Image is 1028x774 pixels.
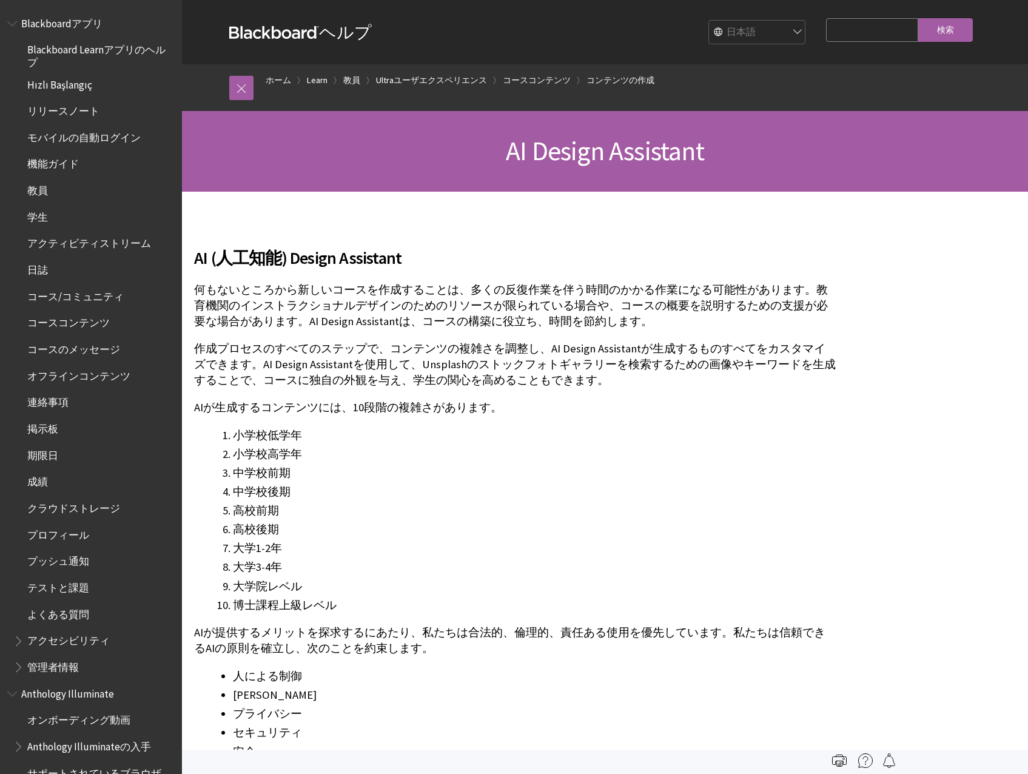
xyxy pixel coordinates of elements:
span: プロフィール [27,525,89,541]
li: 大学院レベル [233,578,836,595]
span: Anthology Illuminate [21,684,114,700]
li: 中学校後期 [233,483,836,500]
p: AIが生成するコンテンツには、10段階の複雑さがあります。 [194,400,836,416]
a: 教員 [343,73,360,88]
input: 検索 [918,18,973,42]
span: リリースノート [27,101,99,117]
span: アクティビティストリーム [27,234,151,250]
img: More help [858,753,873,768]
li: 博士課程上級レベル [233,597,836,614]
span: Hızlı Başlangıç [27,75,92,91]
span: コースコンテンツ [27,313,110,329]
li: [PERSON_NAME] [233,687,836,704]
li: 小学校低学年 [233,427,836,444]
span: 連絡事項 [27,392,69,409]
p: AIが提供するメリットを探求するにあたり、私たちは合法的、倫理的、責任ある使用を優先しています。私たちは信頼できるAIの原則を確立し、次のことを約束します。 [194,625,836,656]
span: コースのメッセージ [27,339,120,355]
span: オフラインコンテンツ [27,366,130,382]
h2: AI (人工知能) Design Assistant [194,231,836,271]
nav: Book outline for Blackboard App Help [7,13,175,678]
li: セキュリティ [233,724,836,741]
span: クラウドストレージ [27,498,120,514]
span: オンボーディング動画 [27,710,130,727]
span: 掲示板 [27,419,58,435]
a: Blackboardヘルプ [229,21,372,43]
span: プッシュ通知 [27,551,89,568]
span: Blackboardアプリ [21,13,102,30]
span: 機能ガイド [27,154,79,170]
span: コース/コミュニティ [27,286,124,303]
span: Blackboard Learnアプリのヘルプ [27,40,173,69]
img: Follow this page [882,753,896,768]
span: 管理者情報 [27,657,79,673]
li: 大学3-4年 [233,559,836,576]
p: 何もないところから新しいコースを作成することは、多くの反復作業を伴う時間のかかる作業になる可能性があります。教育機関のインストラクショナルデザインのためのリソースが限られている場合や、コースの概... [194,282,836,330]
li: 人による制御 [233,668,836,685]
a: コンテンツの作成 [586,73,654,88]
select: Site Language Selector [709,21,806,45]
span: 成績 [27,472,48,488]
strong: Blackboard [229,26,319,39]
li: 大学1-2年 [233,540,836,557]
span: AI Design Assistant [506,134,704,167]
span: アクセシビリティ [27,631,110,647]
a: Ultraユーザエクスペリエンス [376,73,487,88]
span: 教員 [27,180,48,197]
li: 安全 [233,744,836,761]
a: ホーム [266,73,291,88]
span: 学生 [27,207,48,223]
span: テストと課題 [27,577,89,594]
p: 作成プロセスのすべてのステップで、コンテンツの複雑さを調整し、AI Design Assistantが生成するものすべてをカスタマイズできます。AI Design Assistantを使用して、... [194,341,836,389]
li: プライバシー [233,705,836,722]
a: Learn [307,73,328,88]
span: Anthology Illuminateの入手 [27,736,151,753]
li: 高校後期 [233,521,836,538]
span: よくある質問 [27,604,89,621]
span: 期限日 [27,445,58,462]
li: 中学校前期 [233,465,836,482]
span: モバイルの自動ログイン [27,127,141,144]
img: Print [832,753,847,768]
span: 日誌 [27,260,48,276]
a: コースコンテンツ [503,73,571,88]
li: 小学校高学年 [233,446,836,463]
li: 高校前期 [233,502,836,519]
